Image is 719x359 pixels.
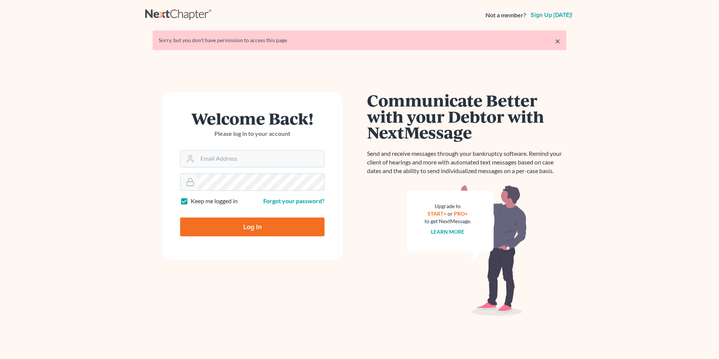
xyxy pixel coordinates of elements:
input: Email Address [197,151,324,167]
p: Please log in to your account [180,129,325,138]
div: to get NextMessage. [425,218,471,225]
div: Sorry, but you don't have permission to access this page [159,37,560,44]
div: Upgrade to [425,202,471,210]
img: nextmessage_bg-59042aed3d76b12b5cd301f8e5b87938c9018125f34e5fa2b7a6b67550977c72.svg [407,184,527,316]
span: or [448,210,453,217]
h1: Communicate Better with your Debtor with NextMessage [367,92,566,140]
a: Sign up [DATE]! [529,12,574,18]
a: Learn more [431,228,465,235]
a: PRO+ [454,210,468,217]
a: START+ [428,210,447,217]
p: Send and receive messages through your bankruptcy software. Remind your client of hearings and mo... [367,149,566,175]
label: Keep me logged in [191,197,238,205]
h1: Welcome Back! [180,110,325,126]
input: Log In [180,218,325,236]
a: × [555,37,560,46]
a: Forgot your password? [263,197,325,204]
strong: Not a member? [485,11,526,20]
